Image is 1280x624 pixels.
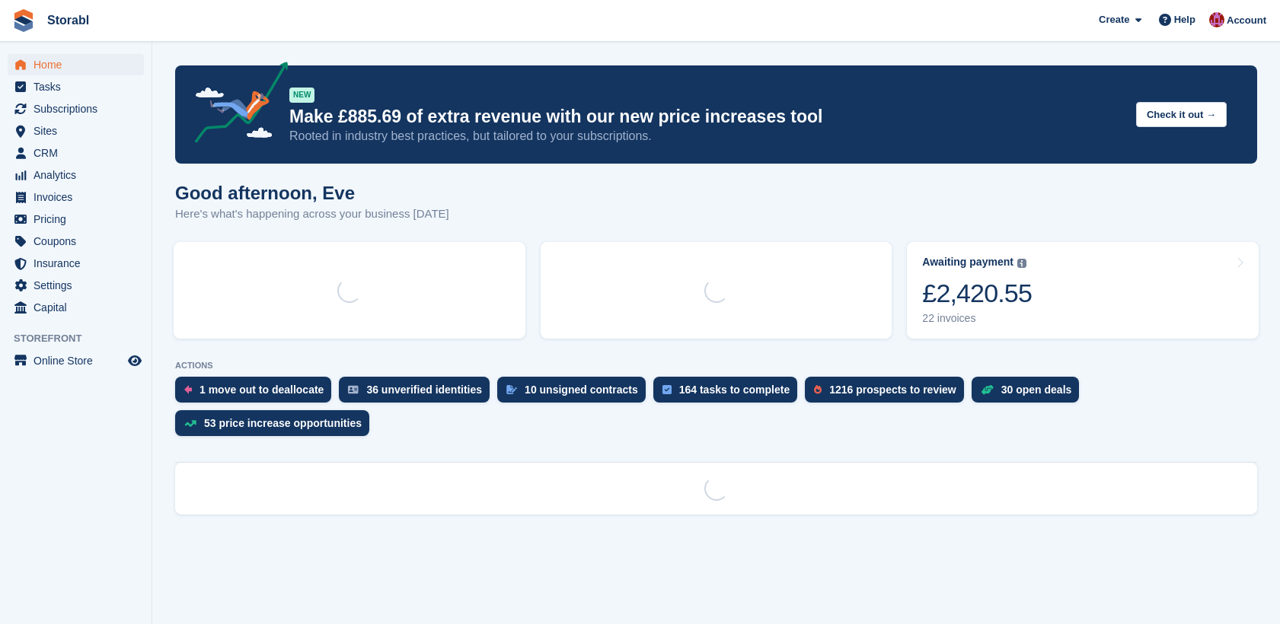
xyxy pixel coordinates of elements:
[1209,12,1224,27] img: Eve Williams
[34,54,125,75] span: Home
[348,385,359,394] img: verify_identity-adf6edd0f0f0b5bbfe63781bf79b02c33cf7c696d77639b501bdc392416b5a36.svg
[12,9,35,32] img: stora-icon-8386f47178a22dfd0bd8f6a31ec36ba5ce8667c1dd55bd0f319d3a0aa187defe.svg
[1099,12,1129,27] span: Create
[184,385,192,394] img: move_outs_to_deallocate_icon-f764333ba52eb49d3ac5e1228854f67142a1ed5810a6f6cc68b1a99e826820c5.svg
[1136,102,1227,127] button: Check it out →
[922,256,1013,269] div: Awaiting payment
[175,361,1257,371] p: ACTIONS
[8,76,144,97] a: menu
[34,350,125,371] span: Online Store
[1017,259,1026,268] img: icon-info-grey-7440780725fd019a000dd9b08b2336e03edf1995a4989e88bcd33f0948082b44.svg
[8,54,144,75] a: menu
[805,377,972,410] a: 1216 prospects to review
[175,205,449,223] p: Here's what's happening across your business [DATE]
[175,410,377,444] a: 53 price increase opportunities
[814,385,822,394] img: prospect-51fa495bee0391a8d652442698ab0144808aea92771e9ea1ae160a38d050c398.svg
[8,186,144,208] a: menu
[34,297,125,318] span: Capital
[662,385,672,394] img: task-75834270c22a3079a89374b754ae025e5fb1db73e45f91037f5363f120a921f8.svg
[972,377,1087,410] a: 30 open deals
[8,209,144,230] a: menu
[8,231,144,252] a: menu
[8,253,144,274] a: menu
[8,164,144,186] a: menu
[182,62,289,148] img: price-adjustments-announcement-icon-8257ccfd72463d97f412b2fc003d46551f7dbcb40ab6d574587a9cd5c0d94...
[8,142,144,164] a: menu
[8,98,144,119] a: menu
[1001,384,1072,396] div: 30 open deals
[981,384,994,395] img: deal-1b604bf984904fb50ccaf53a9ad4b4a5d6e5aea283cecdc64d6e3604feb123c2.svg
[34,209,125,230] span: Pricing
[34,164,125,186] span: Analytics
[8,297,144,318] a: menu
[8,350,144,371] a: menu
[34,253,125,274] span: Insurance
[8,275,144,296] a: menu
[34,76,125,97] span: Tasks
[1227,13,1266,28] span: Account
[497,377,653,410] a: 10 unsigned contracts
[34,98,125,119] span: Subscriptions
[289,88,314,103] div: NEW
[41,8,95,33] a: Storabl
[289,106,1124,128] p: Make £885.69 of extra revenue with our new price increases tool
[1174,12,1195,27] span: Help
[922,278,1032,309] div: £2,420.55
[34,275,125,296] span: Settings
[175,377,339,410] a: 1 move out to deallocate
[506,385,517,394] img: contract_signature_icon-13c848040528278c33f63329250d36e43548de30e8caae1d1a13099fd9432cc5.svg
[907,242,1259,339] a: Awaiting payment £2,420.55 22 invoices
[204,417,362,429] div: 53 price increase opportunities
[34,231,125,252] span: Coupons
[34,142,125,164] span: CRM
[339,377,497,410] a: 36 unverified identities
[34,120,125,142] span: Sites
[126,352,144,370] a: Preview store
[653,377,806,410] a: 164 tasks to complete
[14,331,152,346] span: Storefront
[200,384,324,396] div: 1 move out to deallocate
[289,128,1124,145] p: Rooted in industry best practices, but tailored to your subscriptions.
[829,384,956,396] div: 1216 prospects to review
[8,120,144,142] a: menu
[366,384,482,396] div: 36 unverified identities
[525,384,638,396] div: 10 unsigned contracts
[34,186,125,208] span: Invoices
[679,384,790,396] div: 164 tasks to complete
[184,420,196,427] img: price_increase_opportunities-93ffe204e8149a01c8c9dc8f82e8f89637d9d84a8eef4429ea346261dce0b2c0.svg
[922,312,1032,325] div: 22 invoices
[175,183,449,203] h1: Good afternoon, Eve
